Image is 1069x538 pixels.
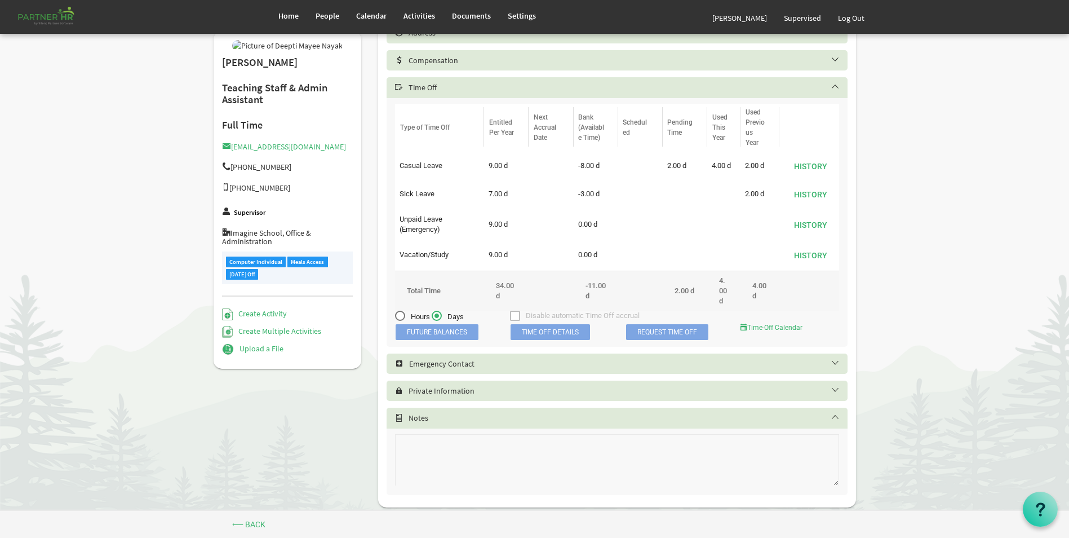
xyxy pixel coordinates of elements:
[222,343,234,355] img: Upload a File
[779,210,839,239] td: is Command column column header
[623,118,647,136] span: Scheduled
[403,11,435,21] span: Activities
[618,182,663,206] td: is template cell column header Scheduled
[618,242,663,267] td: is template cell column header Scheduled
[704,2,775,34] a: [PERSON_NAME]
[775,2,830,34] a: Supervised
[222,183,353,192] h5: [PHONE_NUMBER]
[484,242,529,267] td: 9.00 d is template cell column header Entitled Per Year
[707,271,740,311] td: 32.00 column header Used This Year
[779,271,839,311] td: column header
[395,359,856,368] h5: Emergency Contact
[484,182,529,206] td: 7.00 d is template cell column header Entitled Per Year
[529,242,573,267] td: column header Next Accrual Date
[395,56,856,65] h5: Compensation
[222,120,353,131] h4: Full Time
[484,153,529,178] td: 9.00 d is template cell column header Entitled Per Year
[232,40,343,51] img: Picture of Deepti Mayee Nayak
[222,308,287,319] a: Create Activity
[222,82,353,105] h2: Teaching Staff & Admin Assistant
[395,413,856,422] h5: Notes
[663,271,707,311] td: 16.00 column header Pending Time
[740,210,779,239] td: is template cell column header Used Previous Year
[740,324,802,332] a: Time-Off Calendar
[222,308,233,320] img: Create Activity
[222,326,322,336] a: Create Multiple Activities
[484,271,529,311] td: 34.00 column header Entitled Per Year
[663,182,707,206] td: is template cell column header Pending Time
[484,210,529,239] td: 9.00 d is template cell column header Entitled Per Year
[400,124,450,131] span: Type of Time Off
[830,2,873,34] a: Log Out
[395,182,484,206] td: Sick Leave column header Type of Time Off
[707,182,740,206] td: is template cell column header Used This Year
[226,257,286,267] div: Computer Individual
[740,182,779,206] td: 2.00 d is template cell column header Used Previous Year
[529,153,573,178] td: column header Next Accrual Date
[578,113,604,142] span: Bank (Available Time)
[618,271,663,311] td: 0.00 column header Scheduled
[234,209,265,217] label: Supervisor
[395,242,484,267] td: Vacation/Study column header Type of Time Off
[534,113,556,142] span: Next Accrual Date
[511,324,590,340] span: Time Off Details
[784,13,821,23] span: Supervised
[395,387,403,395] span: Select
[740,242,779,267] td: is template cell column header Used Previous Year
[396,324,478,340] span: Future Balances
[395,312,430,322] span: Hours
[432,312,464,322] span: Days
[707,242,740,267] td: is template cell column header Used This Year
[574,153,618,178] td: -8.00 d is template cell column header Bank (Available Time)
[222,343,283,354] a: Upload a File
[574,210,618,239] td: 0.00 d is template cell column header Bank (Available Time)
[707,153,740,178] td: 4.00 d is template cell column header Used This Year
[395,153,484,178] td: Casual Leave column header Type of Time Off
[574,271,618,311] td: -88.00 column header Bank (Available Time)
[740,271,779,311] td: 32.00 column header Used Previous Year
[707,210,740,239] td: is template cell column header Used This Year
[787,247,835,263] button: History
[779,182,839,206] td: is Command column column header
[663,210,707,239] td: is template cell column header Pending Time
[395,386,856,395] h5: Private Information
[618,153,663,178] td: is template cell column header Scheduled
[663,153,707,178] td: 2.00 d is template cell column header Pending Time
[222,142,346,152] a: [EMAIL_ADDRESS][DOMAIN_NAME]
[529,210,573,239] td: column header Next Accrual Date
[356,11,387,21] span: Calendar
[489,118,514,136] span: Entitled Per Year
[395,414,403,422] span: Select
[779,242,839,267] td: is Command column column header
[395,83,856,92] h5: Time Off
[740,153,779,178] td: 2.00 d is template cell column header Used Previous Year
[529,182,573,206] td: column header Next Accrual Date
[395,83,403,91] span: Select
[222,326,233,338] img: Create Multiple Activities
[663,242,707,267] td: is template cell column header Pending Time
[395,271,484,311] td: column header Type of Time Off
[287,257,328,267] div: Meals Access
[779,153,839,178] td: is Command column column header
[508,11,536,21] span: Settings
[787,186,835,202] button: History
[712,113,728,142] span: Used This Year
[574,242,618,267] td: 0.00 d is template cell column header Bank (Available Time)
[278,11,299,21] span: Home
[226,269,259,280] div: [DATE] Off
[667,118,693,136] span: Pending Time
[452,11,491,21] span: Documents
[529,271,573,311] td: column header Next Accrual Date
[618,210,663,239] td: is template cell column header Scheduled
[222,162,353,171] h5: [PHONE_NUMBER]
[626,324,708,340] a: Request Time Off
[787,217,835,232] button: History
[787,158,835,174] button: History
[395,360,403,368] span: Select
[316,11,339,21] span: People
[222,57,353,69] h2: [PERSON_NAME]
[222,228,353,246] h5: Imagine School, Office & Administration
[395,210,484,239] td: Unpaid Leave (Emergency) column header Type of Time Off
[395,56,403,64] span: Select
[746,108,765,147] span: Used Previous Year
